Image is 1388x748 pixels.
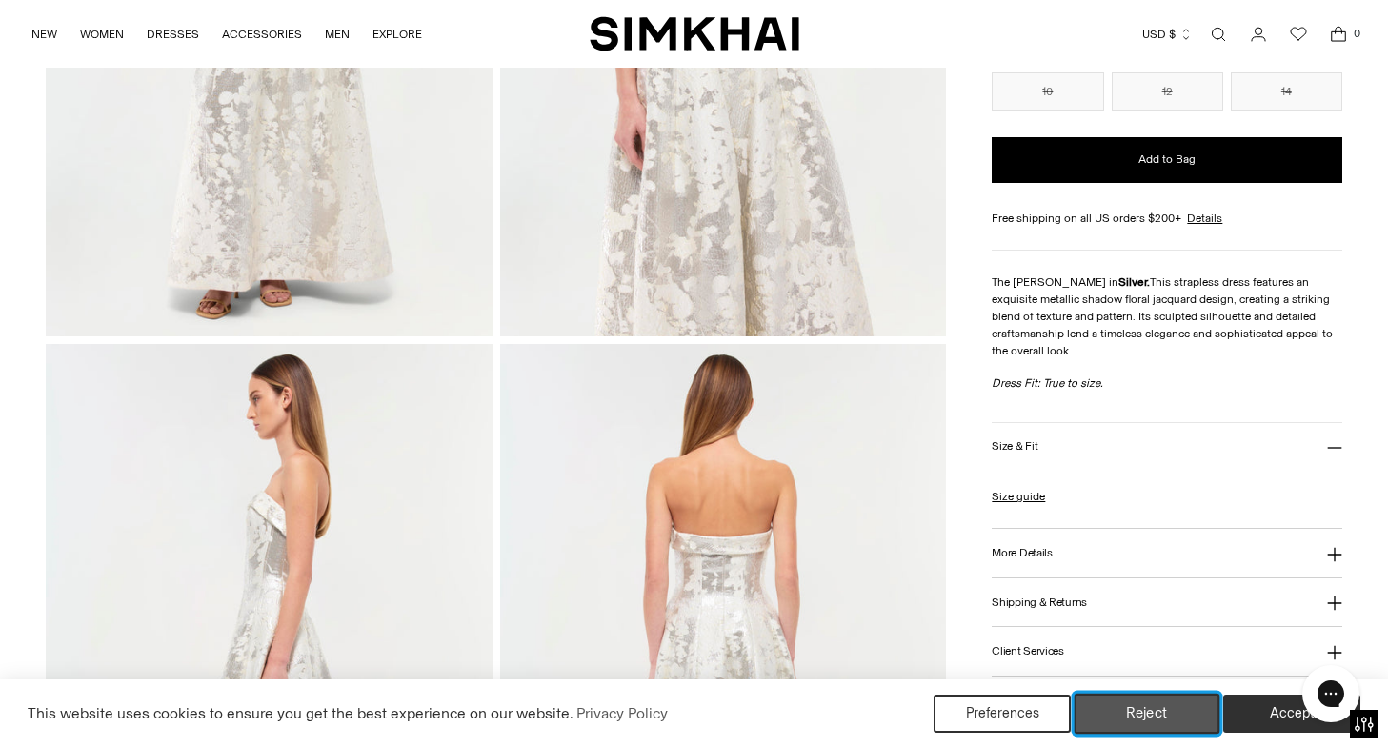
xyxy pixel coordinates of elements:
[992,529,1342,577] button: More Details
[222,13,302,55] a: ACCESSORIES
[992,440,1037,453] h3: Size & Fit
[1231,72,1342,111] button: 14
[1199,15,1237,53] a: Open search modal
[992,210,1342,227] div: Free shipping on all US orders $200+
[15,676,191,733] iframe: Sign Up via Text for Offers
[1348,25,1365,42] span: 0
[992,376,1103,390] em: Dress Fit: True to size.
[992,273,1342,359] p: The [PERSON_NAME] in This strapless dress features an exquisite metallic shadow floral jacquard d...
[1075,694,1220,734] button: Reject
[1293,658,1369,729] iframe: Gorgias live chat messenger
[992,72,1103,111] button: 10
[992,627,1342,676] button: Client Services
[147,13,199,55] a: DRESSES
[1138,152,1196,168] span: Add to Bag
[934,695,1071,733] button: Preferences
[992,677,1342,725] button: About [PERSON_NAME]
[28,704,573,722] span: This website uses cookies to ensure you get the best experience on our website.
[992,137,1342,183] button: Add to Bag
[1112,72,1223,111] button: 12
[1319,15,1358,53] a: Open cart modal
[992,547,1052,559] h3: More Details
[992,645,1064,657] h3: Client Services
[1223,695,1360,733] button: Accept
[80,13,124,55] a: WOMEN
[1239,15,1277,53] a: Go to the account page
[992,578,1342,627] button: Shipping & Returns
[372,13,422,55] a: EXPLORE
[992,596,1087,609] h3: Shipping & Returns
[992,423,1342,472] button: Size & Fit
[992,488,1045,505] a: Size guide
[573,699,671,728] a: Privacy Policy (opens in a new tab)
[1279,15,1318,53] a: Wishlist
[31,13,57,55] a: NEW
[1187,210,1222,227] a: Details
[325,13,350,55] a: MEN
[1142,13,1193,55] button: USD $
[590,15,799,52] a: SIMKHAI
[1118,275,1150,289] strong: Silver.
